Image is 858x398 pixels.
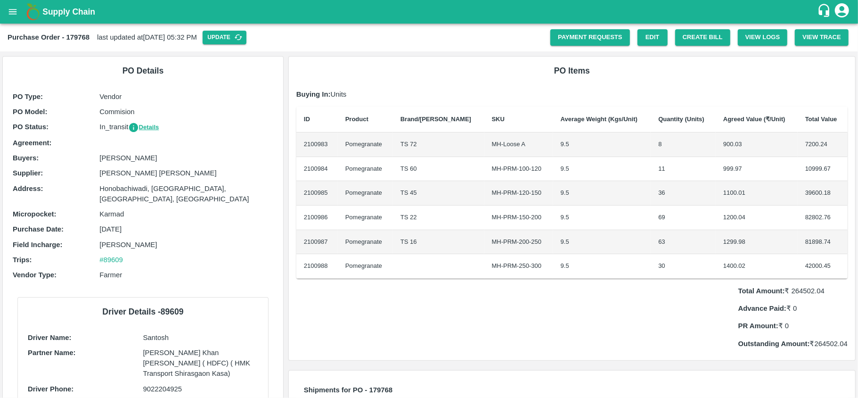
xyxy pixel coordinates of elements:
[738,321,848,331] p: ₹ 0
[128,122,159,133] button: Details
[738,303,848,314] p: ₹ 0
[716,157,798,182] td: 999.97
[798,254,848,279] td: 42000.45
[716,230,798,255] td: 1299.98
[8,33,90,41] b: Purchase Order - 179768
[553,206,651,230] td: 9.5
[24,2,42,21] img: logo
[738,287,785,295] b: Total Amount:
[798,181,848,206] td: 39600.18
[13,123,49,131] b: PO Status :
[795,29,849,46] button: View Trace
[738,286,848,296] p: ₹ 264502.04
[393,133,484,157] td: TS 72
[99,107,273,117] p: Commision
[99,270,273,280] p: Farmer
[2,1,24,23] button: open drawer
[338,206,393,230] td: Pomegranate
[798,133,848,157] td: 7200.24
[42,5,817,18] a: Supply Chain
[296,230,338,255] td: 2100987
[651,254,716,279] td: 30
[484,206,553,230] td: MH-PRM-150-200
[400,116,471,123] b: Brand/[PERSON_NAME]
[143,384,258,394] p: 9022204925
[99,168,273,178] p: [PERSON_NAME] [PERSON_NAME]
[716,181,798,206] td: 1100.01
[550,29,630,46] a: Payment Requests
[13,108,47,116] b: PO Model :
[553,157,651,182] td: 9.5
[651,157,716,182] td: 11
[798,157,848,182] td: 10999.67
[658,116,704,123] b: Quantity (Units)
[561,116,637,123] b: Average Weight (Kgs/Unit)
[338,230,393,255] td: Pomegranate
[42,7,95,17] b: Supply Chain
[28,334,71,341] b: Driver Name:
[296,206,338,230] td: 2100986
[338,157,393,182] td: Pomegranate
[484,157,553,182] td: MH-PRM-100-120
[13,256,32,264] b: Trips :
[13,169,43,177] b: Supplier :
[28,349,75,357] b: Partner Name:
[723,116,785,123] b: Agreed Value (₹/Unit)
[651,230,716,255] td: 63
[393,181,484,206] td: TS 45
[484,254,553,279] td: MH-PRM-250-300
[8,31,550,44] div: last updated at [DATE] 05:32 PM
[484,181,553,206] td: MH-PRM-120-150
[553,133,651,157] td: 9.5
[28,385,74,393] b: Driver Phone:
[99,91,273,102] p: Vendor
[492,116,505,123] b: SKU
[393,230,484,255] td: TS 16
[716,206,798,230] td: 1200.04
[338,133,393,157] td: Pomegranate
[99,183,273,205] p: Honobachiwadi, [GEOGRAPHIC_DATA], [GEOGRAPHIC_DATA], [GEOGRAPHIC_DATA]
[651,181,716,206] td: 36
[393,206,484,230] td: TS 22
[99,122,273,133] p: In_transit
[738,339,848,349] p: ₹ 264502.04
[805,116,837,123] b: Total Value
[345,116,368,123] b: Product
[296,181,338,206] td: 2100985
[651,133,716,157] td: 8
[338,254,393,279] td: Pomegranate
[13,154,39,162] b: Buyers :
[143,348,258,379] p: [PERSON_NAME] Khan [PERSON_NAME] ( HDFC) ( HMK Transport Shirasgaon Kasa)
[99,224,273,234] p: [DATE]
[25,305,261,318] h6: Driver Details - 89609
[296,64,848,77] h6: PO Items
[296,89,848,99] p: Units
[393,157,484,182] td: TS 60
[203,31,246,44] button: Update
[13,185,43,192] b: Address :
[484,133,553,157] td: MH-Loose A
[13,271,57,279] b: Vendor Type :
[675,29,730,46] button: Create Bill
[143,332,258,343] p: Santosh
[738,322,778,330] b: PR Amount:
[13,241,63,249] b: Field Incharge :
[553,181,651,206] td: 9.5
[637,29,668,46] a: Edit
[13,139,51,147] b: Agreement:
[798,230,848,255] td: 81898.74
[13,93,43,100] b: PO Type :
[738,29,788,46] button: View Logs
[99,153,273,163] p: [PERSON_NAME]
[338,181,393,206] td: Pomegranate
[99,240,273,250] p: [PERSON_NAME]
[553,230,651,255] td: 9.5
[99,256,123,264] a: #89609
[304,386,392,394] b: Shipments for PO - 179768
[817,3,833,20] div: customer-support
[296,133,338,157] td: 2100983
[651,206,716,230] td: 69
[13,225,64,233] b: Purchase Date :
[484,230,553,255] td: MH-PRM-200-250
[553,254,651,279] td: 9.5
